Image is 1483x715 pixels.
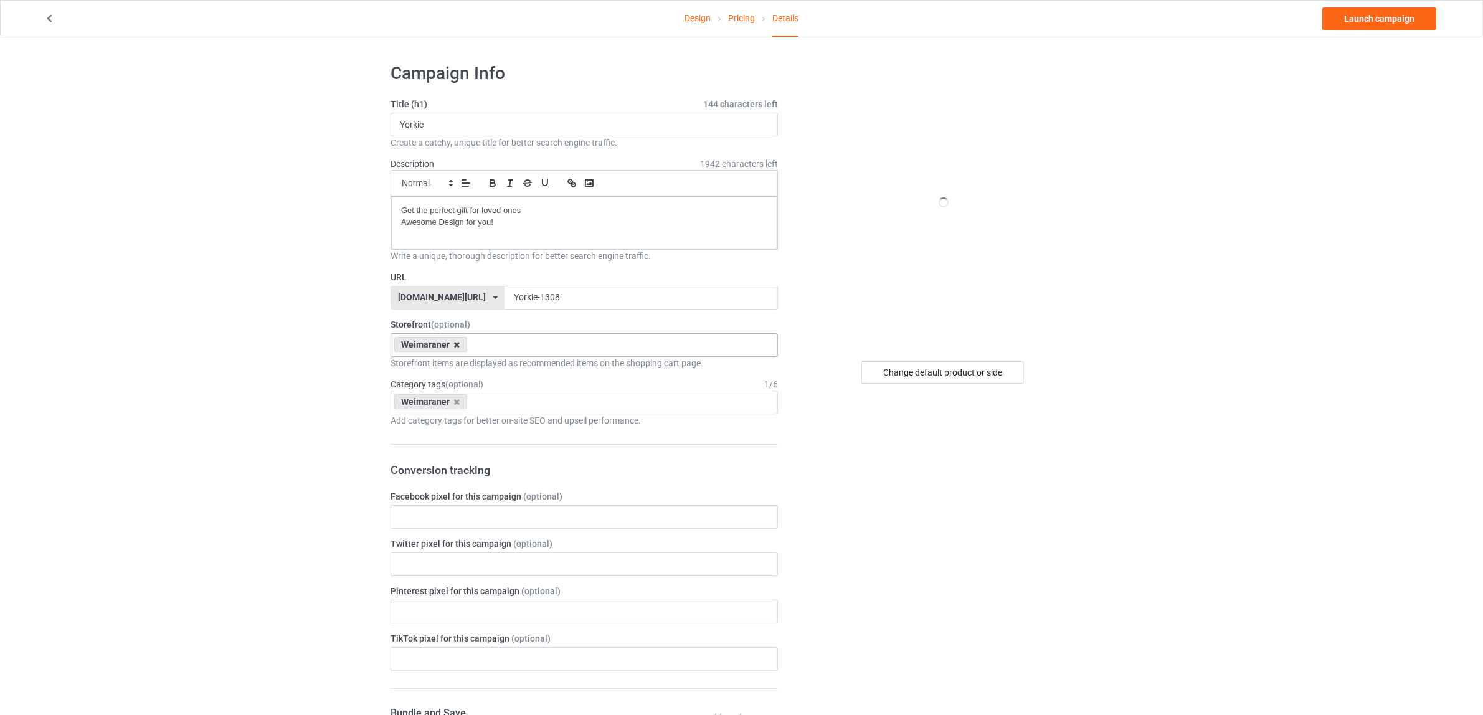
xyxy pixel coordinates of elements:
[700,158,778,170] span: 1942 characters left
[391,250,778,262] div: Write a unique, thorough description for better search engine traffic.
[391,136,778,149] div: Create a catchy, unique title for better search engine traffic.
[391,378,483,391] label: Category tags
[391,537,778,550] label: Twitter pixel for this campaign
[703,98,778,110] span: 144 characters left
[394,337,467,352] div: Weimaraner
[1322,7,1436,30] a: Launch campaign
[394,394,467,409] div: Weimaraner
[511,633,551,643] span: (optional)
[401,205,767,217] p: Get the perfect gift for loved ones
[391,159,434,169] label: Description
[391,632,778,645] label: TikTok pixel for this campaign
[391,490,778,503] label: Facebook pixel for this campaign
[861,361,1024,384] div: Change default product or side
[391,271,778,283] label: URL
[401,217,767,229] p: Awesome Design for you!
[513,539,552,549] span: (optional)
[764,378,778,391] div: 1 / 6
[398,293,486,301] div: [DOMAIN_NAME][URL]
[523,491,562,501] span: (optional)
[391,318,778,331] label: Storefront
[391,414,778,427] div: Add category tags for better on-site SEO and upsell performance.
[391,463,778,477] h3: Conversion tracking
[772,1,798,37] div: Details
[685,1,711,36] a: Design
[391,357,778,369] div: Storefront items are displayed as recommended items on the shopping cart page.
[391,98,778,110] label: Title (h1)
[391,62,778,85] h1: Campaign Info
[431,320,470,329] span: (optional)
[391,585,778,597] label: Pinterest pixel for this campaign
[521,586,561,596] span: (optional)
[445,379,483,389] span: (optional)
[728,1,755,36] a: Pricing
